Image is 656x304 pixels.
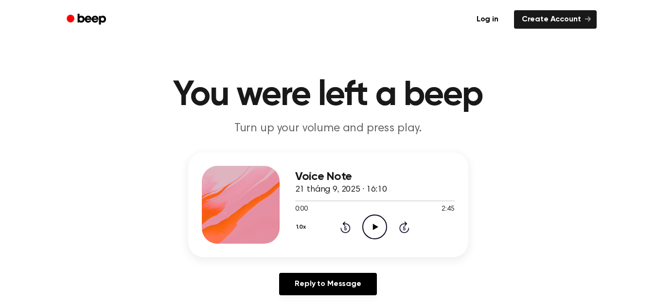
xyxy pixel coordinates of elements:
p: Turn up your volume and press play. [142,121,515,137]
span: 0:00 [295,204,308,215]
span: 2:45 [442,204,454,215]
span: 21 tháng 9, 2025 · 16:10 [295,185,387,194]
a: Create Account [514,10,597,29]
button: 1.0x [295,219,310,235]
h3: Voice Note [295,170,455,183]
a: Beep [60,10,115,29]
h1: You were left a beep [79,78,577,113]
a: Log in [467,8,508,31]
a: Reply to Message [279,273,376,295]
